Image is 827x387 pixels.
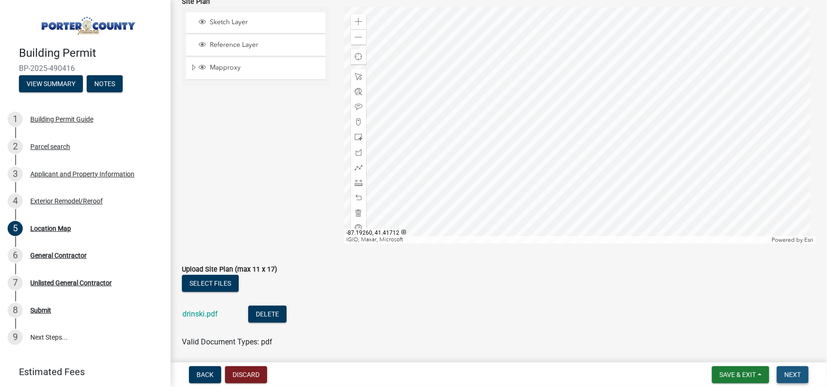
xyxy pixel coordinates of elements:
[769,236,816,244] div: Powered by
[8,303,23,318] div: 8
[30,143,70,150] div: Parcel search
[8,139,23,154] div: 2
[30,307,51,314] div: Submit
[804,237,813,243] a: Esri
[30,198,103,204] div: Exterior Remodel/Reroof
[225,366,267,383] button: Discard
[719,371,756,378] span: Save & Exit
[30,252,87,259] div: General Contractor
[182,266,277,273] label: Upload Site Plan (max 11 x 17)
[197,18,322,27] div: Sketch Layer
[8,193,23,209] div: 4
[186,12,325,34] li: Sketch Layer
[207,18,322,26] span: Sketch Layer
[87,75,123,92] button: Notes
[19,75,83,92] button: View Summary
[351,49,366,64] div: Find my location
[190,63,197,73] span: Expand
[30,116,93,123] div: Building Permit Guide
[19,10,155,36] img: Porter County, Indiana
[8,248,23,263] div: 6
[186,35,325,56] li: Reference Layer
[351,29,366,44] div: Zoom out
[87,80,123,88] wm-modal-confirm: Notes
[186,58,325,79] li: Mapproxy
[189,366,221,383] button: Back
[197,41,322,50] div: Reference Layer
[19,46,163,60] h4: Building Permit
[207,63,322,72] span: Mapproxy
[8,330,23,345] div: 9
[712,366,769,383] button: Save & Exit
[182,337,272,346] span: Valid Document Types: pdf
[207,41,322,49] span: Reference Layer
[8,362,155,381] a: Estimated Fees
[8,221,23,236] div: 5
[351,14,366,29] div: Zoom in
[19,80,83,88] wm-modal-confirm: Summary
[30,280,112,286] div: Unlisted General Contractor
[248,310,287,319] wm-modal-confirm: Delete Document
[344,236,769,244] div: IGIO, Maxar, Microsoft
[182,309,218,318] a: drinski.pdf
[182,275,239,292] button: Select files
[30,225,71,232] div: Location Map
[30,171,135,177] div: Applicant and Property Information
[248,306,287,323] button: Delete
[197,63,322,73] div: Mapproxy
[8,275,23,290] div: 7
[185,10,326,82] ul: Layer List
[777,366,809,383] button: Next
[784,371,801,378] span: Next
[8,167,23,182] div: 3
[19,64,152,73] span: BP-2025-490416
[8,112,23,127] div: 1
[197,371,214,378] span: Back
